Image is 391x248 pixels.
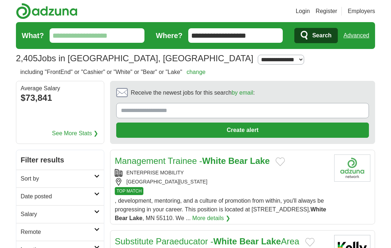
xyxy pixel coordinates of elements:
span: Search [312,28,331,43]
h2: Salary [21,210,94,219]
a: Date posted [16,187,104,205]
button: Add to favorite jobs [305,238,315,247]
label: What? [22,30,44,41]
div: Average Salary [21,86,100,91]
a: Remote [16,223,104,241]
span: Receive the newest jobs for this search : [131,88,255,97]
h2: Date posted [21,192,94,201]
strong: Lake [261,236,281,246]
a: Login [296,7,310,16]
a: by email [232,90,253,96]
img: Adzuna logo [16,3,77,19]
strong: White [213,236,237,246]
strong: Lake [129,215,142,221]
div: [GEOGRAPHIC_DATA][US_STATE] [115,178,328,186]
h2: Remote [21,228,94,236]
a: change [186,69,206,75]
a: Management Trainee -White Bear Lake [115,156,270,166]
div: $73,841 [21,91,100,104]
h1: Jobs in [GEOGRAPHIC_DATA], [GEOGRAPHIC_DATA] [16,53,253,63]
button: Search [294,28,337,43]
a: See More Stats ❯ [52,129,98,138]
strong: White [310,206,326,212]
span: TOP MATCH [115,187,143,195]
strong: Bear [239,236,258,246]
img: Company logo [334,154,370,182]
a: Sort by [16,170,104,187]
button: Add to favorite jobs [276,157,285,166]
button: Create alert [116,123,369,138]
div: ENTERPRISE MOBILITY [115,169,328,177]
h2: including "FrontEnd" or "Cashier" or "White" or "Bear" or "Lake" [20,68,206,77]
h2: Filter results [16,150,104,170]
a: More details ❯ [192,214,230,223]
strong: White [202,156,226,166]
strong: Lake [250,156,270,166]
strong: Bear [228,156,247,166]
span: 2,405 [16,52,38,65]
a: Advanced [344,28,369,43]
a: Substitute Paraeducator -White Bear LakeArea [115,236,299,246]
a: Salary [16,205,104,223]
a: Employers [348,7,375,16]
h2: Sort by [21,174,94,183]
label: Where? [156,30,182,41]
a: Register [316,7,337,16]
strong: Bear [115,215,128,221]
span: , development, mentoring, and a culture of promotion from within, you'll always be progressing in... [115,198,326,221]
